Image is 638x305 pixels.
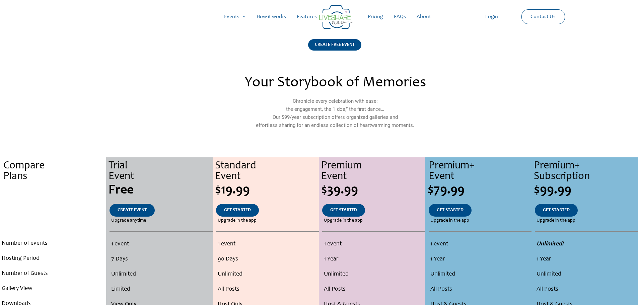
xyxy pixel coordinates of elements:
nav: Site Navigation [12,6,626,27]
div: Compare Plans [3,161,106,182]
li: Gallery View [2,281,104,296]
div: Trial Event [109,161,212,182]
li: Limited [111,282,210,297]
strong: Unlimited! [537,241,564,247]
a: How it works [251,6,291,27]
div: $39.99 [321,184,425,197]
li: Unlimited [218,267,317,282]
li: All Posts [218,282,317,297]
li: Unlimited [324,267,423,282]
a: CREATE EVENT [110,204,155,217]
li: 1 Year [430,252,530,267]
li: 1 event [324,237,423,252]
li: All Posts [324,282,423,297]
span: Upgrade in the app [537,217,575,225]
span: Upgrade in the app [324,217,363,225]
a: About [411,6,436,27]
span: Upgrade anytime [111,217,146,225]
a: Login [480,6,503,27]
a: GET STARTED [216,204,259,217]
a: Features [291,6,322,27]
li: 1 event [218,237,317,252]
li: Number of events [2,236,104,251]
a: CREATE FREE EVENT [308,39,361,59]
span: GET STARTED [224,208,251,213]
li: 1 event [430,237,530,252]
a: GET STARTED [535,204,578,217]
span: Upgrade in the app [430,217,469,225]
h2: Your Storybook of Memories [190,76,480,90]
div: $79.99 [428,184,531,197]
li: Number of Guests [2,266,104,281]
li: 1 Year [324,252,423,267]
img: Group 14 | Live Photo Slideshow for Events | Create Free Events Album for Any Occasion [319,5,353,29]
li: 1 Year [537,252,636,267]
p: Chronicle every celebration with ease: the engagement, the “I dos,” the first dance… Our $99/year... [190,97,480,129]
li: All Posts [537,282,636,297]
div: CREATE FREE EVENT [308,39,361,51]
a: Pricing [362,6,388,27]
a: . [45,204,62,217]
span: CREATE EVENT [118,208,147,213]
li: 7 Days [111,252,210,267]
a: Events [219,6,251,27]
li: Unlimited [537,267,636,282]
div: $99.99 [534,184,638,197]
li: Hosting Period [2,251,104,266]
div: Standard Event [215,161,319,182]
span: GET STARTED [437,208,464,213]
a: FAQs [388,6,411,27]
li: 90 Days [218,252,317,267]
span: GET STARTED [330,208,357,213]
span: Upgrade in the app [218,217,257,225]
a: GET STARTED [322,204,365,217]
span: . [53,218,54,223]
div: $19.99 [215,184,319,197]
div: Premium+ Event [429,161,531,182]
li: 1 event [111,237,210,252]
span: . [52,184,55,197]
div: Premium Event [321,161,425,182]
div: Free [109,184,212,197]
span: GET STARTED [543,208,570,213]
li: All Posts [430,282,530,297]
li: Unlimited [111,267,210,282]
a: Contact Us [525,10,561,24]
span: . [53,208,54,213]
a: GET STARTED [429,204,472,217]
li: Unlimited [430,267,530,282]
div: Premium+ Subscription [534,161,638,182]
